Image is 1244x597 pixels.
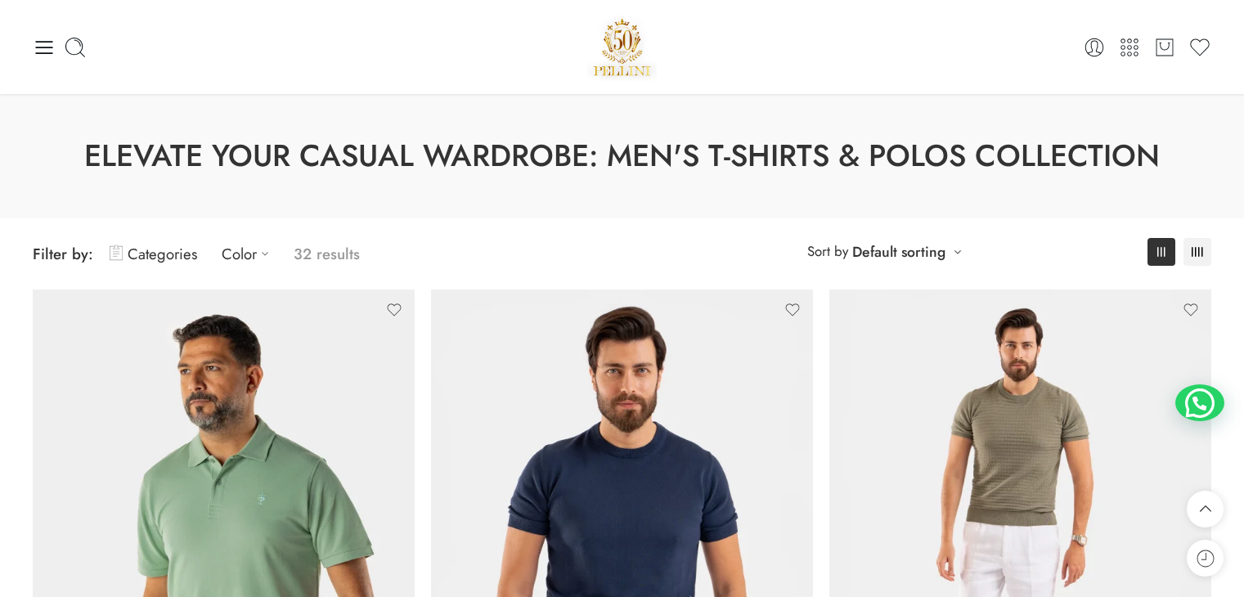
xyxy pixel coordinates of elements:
span: Filter by: [33,243,93,265]
a: Default sorting [852,240,945,263]
a: Categories [110,235,197,273]
h1: Elevate Your Casual Wardrobe: Men's T-Shirts & Polos Collection [41,135,1203,177]
a: Cart [1153,36,1176,59]
span: Sort by [807,238,848,265]
a: Login / Register [1083,36,1106,59]
p: 32 results [294,235,360,273]
a: Color [222,235,277,273]
a: Wishlist [1188,36,1211,59]
img: Pellini [587,12,658,82]
a: Pellini - [587,12,658,82]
